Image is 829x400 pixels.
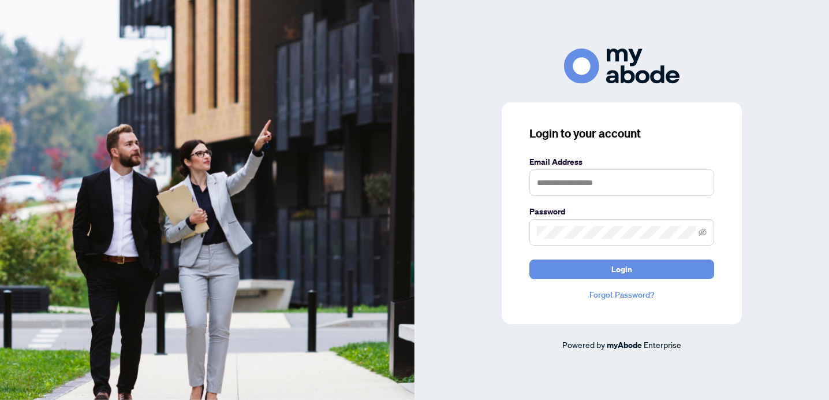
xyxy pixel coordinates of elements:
span: Powered by [562,339,605,350]
a: Forgot Password? [529,288,714,301]
h3: Login to your account [529,125,714,142]
label: Email Address [529,155,714,168]
span: eye-invisible [699,228,707,236]
a: myAbode [607,339,642,351]
button: Login [529,260,714,279]
span: Enterprise [644,339,681,350]
label: Password [529,205,714,218]
img: ma-logo [564,49,679,84]
span: Login [611,260,632,279]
